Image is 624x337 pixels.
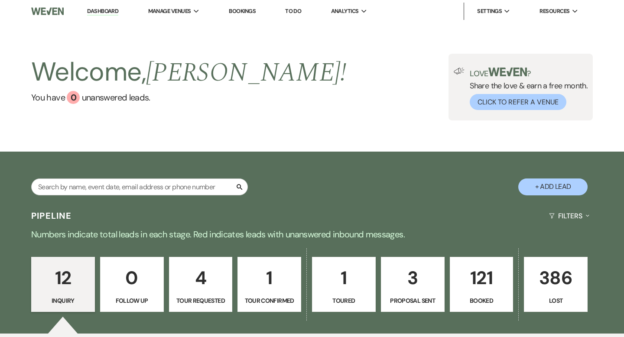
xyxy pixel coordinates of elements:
a: 1Toured [312,257,376,312]
p: Lost [530,296,582,305]
a: 0Follow Up [100,257,164,312]
a: Bookings [229,7,256,15]
a: Dashboard [87,7,118,16]
p: 121 [455,263,508,292]
span: Settings [477,7,502,16]
button: + Add Lead [518,178,588,195]
a: 3Proposal Sent [381,257,445,312]
input: Search by name, event date, email address or phone number [31,178,248,195]
p: 0 [106,263,158,292]
span: Manage Venues [148,7,191,16]
img: Weven Logo [31,2,64,20]
span: [PERSON_NAME] ! [146,53,346,93]
p: 1 [318,263,370,292]
p: Booked [455,296,508,305]
p: 4 [175,263,227,292]
div: 0 [67,91,80,104]
span: Resources [539,7,569,16]
p: Love ? [470,68,588,78]
a: 4Tour Requested [169,257,233,312]
p: 3 [387,263,439,292]
p: 386 [530,263,582,292]
p: Tour Confirmed [243,296,296,305]
a: 121Booked [450,257,513,312]
a: To Do [285,7,301,15]
p: Follow Up [106,296,158,305]
a: 386Lost [524,257,588,312]
button: Filters [546,204,593,227]
p: Tour Requested [175,296,227,305]
p: Proposal Sent [387,296,439,305]
img: loud-speaker-illustration.svg [454,68,465,75]
button: Click to Refer a Venue [470,94,566,110]
p: Inquiry [37,296,89,305]
a: 12Inquiry [31,257,95,312]
img: weven-logo-green.svg [488,68,527,76]
h3: Pipeline [31,210,72,222]
h2: Welcome, [31,54,346,91]
a: You have 0 unanswered leads. [31,91,346,104]
div: Share the love & earn a free month. [465,68,588,110]
p: Toured [318,296,370,305]
p: 1 [243,263,296,292]
span: Analytics [331,7,359,16]
a: 1Tour Confirmed [237,257,301,312]
p: 12 [37,263,89,292]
